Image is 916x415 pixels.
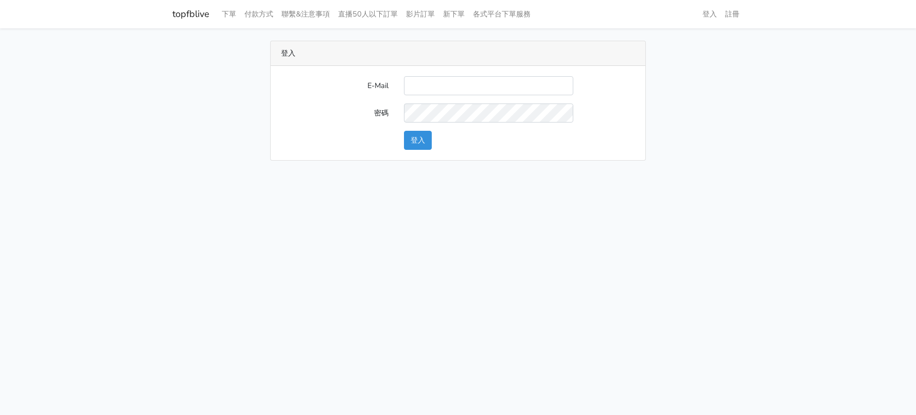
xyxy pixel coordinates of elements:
[334,4,402,24] a: 直播50人以下訂單
[240,4,277,24] a: 付款方式
[402,4,439,24] a: 影片訂單
[404,131,432,150] button: 登入
[698,4,721,24] a: 登入
[271,41,645,66] div: 登入
[277,4,334,24] a: 聯繫&注意事項
[273,103,396,123] label: 密碼
[273,76,396,95] label: E-Mail
[721,4,744,24] a: 註冊
[172,4,209,24] a: topfblive
[469,4,535,24] a: 各式平台下單服務
[218,4,240,24] a: 下單
[439,4,469,24] a: 新下單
